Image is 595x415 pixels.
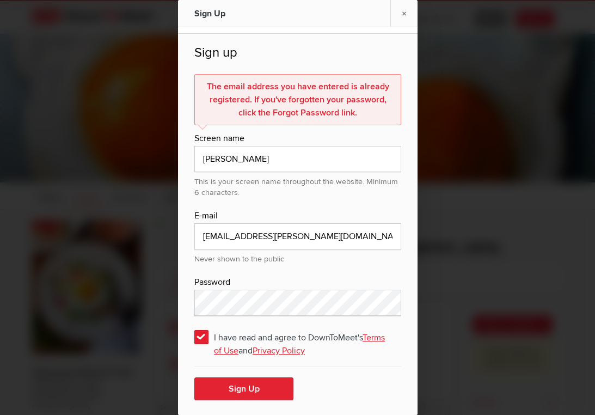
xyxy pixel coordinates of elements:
[194,172,401,198] div: This is your screen name throughout the website. Minimum 6 characters.
[194,327,401,346] span: I have read and agree to DownToMeet's and
[194,223,401,249] input: email@address.com
[194,132,401,146] div: Screen name
[194,45,401,68] h2: Sign up
[194,249,401,265] div: Never shown to the public
[194,74,401,125] div: The email address you have entered is already registered. If you've forgotten your password, clic...
[194,209,401,223] div: E-mail
[194,276,401,290] div: Password
[194,377,293,400] button: Sign Up
[253,345,305,356] a: Privacy Policy
[194,146,401,172] input: e.g. John Smith or John S.
[214,332,385,356] a: Terms of Use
